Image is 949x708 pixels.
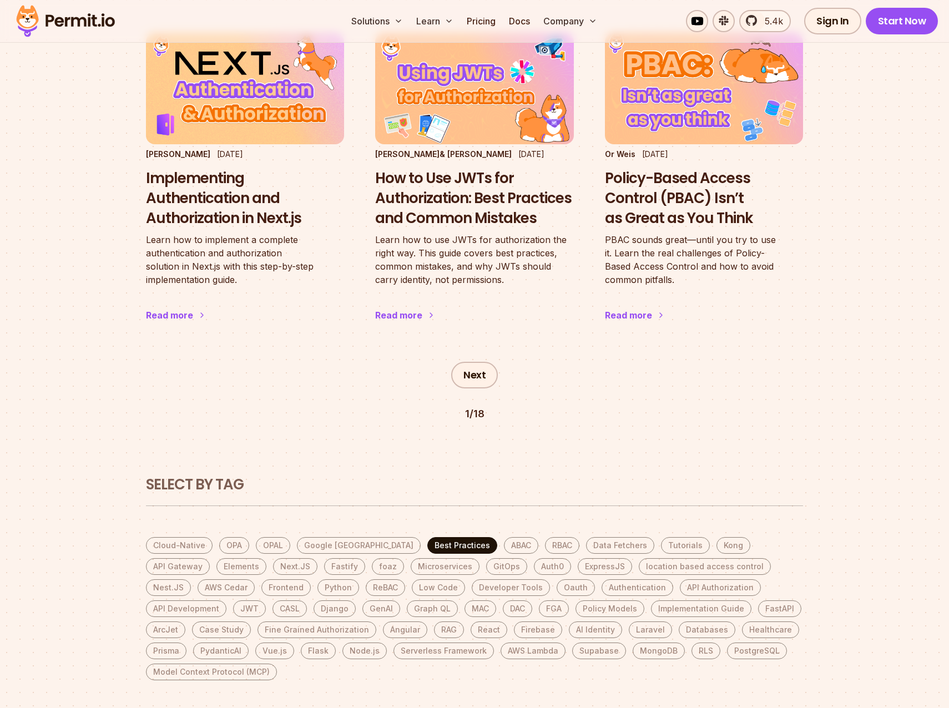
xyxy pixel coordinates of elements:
span: 5.4k [758,14,783,28]
a: Supabase [572,643,626,659]
p: Learn how to implement a complete authentication and authorization solution in Next.js with this ... [146,233,344,286]
p: PBAC sounds great—until you try to use it. Learn the real challenges of Policy-Based Access Contr... [605,233,803,286]
img: Policy-Based Access Control (PBAC) Isn’t as Great as You Think [605,33,803,144]
a: Cloud-Native [146,537,213,554]
a: ArcJet [146,621,185,638]
a: Auth0 [534,558,571,575]
a: Next.JS [273,558,317,575]
time: [DATE] [217,149,243,159]
a: OPAL [256,537,290,554]
a: Graph QL [407,600,458,617]
time: [DATE] [518,149,544,159]
button: Learn [412,10,458,32]
a: DAC [503,600,532,617]
a: ExpressJS [578,558,632,575]
img: Implementing Authentication and Authorization in Next.js [146,33,344,144]
h3: How to Use JWTs for Authorization: Best Practices and Common Mistakes [375,169,573,228]
a: Frontend [261,579,311,596]
a: Fine Grained Authorization [258,621,376,638]
a: Developer Tools [472,579,550,596]
a: RAG [434,621,464,638]
a: API Authorization [680,579,761,596]
a: Microservices [411,558,479,575]
a: CASL [272,600,307,617]
div: Read more [146,309,193,322]
a: PydanticAI [193,643,249,659]
a: Best Practices [427,537,497,554]
div: Read more [375,309,422,322]
p: Or Weis [605,149,635,160]
a: Implementation Guide [651,600,751,617]
a: Tutorials [661,537,710,554]
a: RBAC [545,537,579,554]
a: API Development [146,600,226,617]
a: Firebase [514,621,562,638]
a: GitOps [486,558,527,575]
p: [PERSON_NAME] [146,149,210,160]
a: GenAI [362,600,400,617]
a: How to Use JWTs for Authorization: Best Practices and Common Mistakes[PERSON_NAME]& [PERSON_NAME]... [375,33,573,343]
a: foaz [372,558,404,575]
a: React [471,621,507,638]
a: AWS Cedar [198,579,255,596]
a: Laravel [629,621,672,638]
div: 1 / 18 [465,406,484,422]
h2: Select by Tag [146,475,803,495]
p: [PERSON_NAME] & [PERSON_NAME] [375,149,512,160]
a: FastAPI [758,600,801,617]
p: Learn how to use JWTs for authorization the right way. This guide covers best practices, common m... [375,233,573,286]
a: PostgreSQL [727,643,787,659]
a: Vue.js [255,643,294,659]
a: MongoDB [633,643,685,659]
a: Google [GEOGRAPHIC_DATA] [297,537,421,554]
a: Authentication [602,579,673,596]
a: Flask [301,643,336,659]
a: ReBAC [366,579,405,596]
a: Next [451,362,498,388]
a: JWT [233,600,266,617]
a: 5.4k [739,10,791,32]
a: Angular [383,621,427,638]
a: Healthcare [742,621,799,638]
a: Django [314,600,356,617]
a: AWS Lambda [501,643,566,659]
img: How to Use JWTs for Authorization: Best Practices and Common Mistakes [375,33,573,144]
a: AI Identity [569,621,622,638]
a: Implementing Authentication and Authorization in Next.js[PERSON_NAME][DATE]Implementing Authentic... [146,33,344,343]
a: Python [317,579,359,596]
a: Model Context Protocol (MCP) [146,664,277,680]
a: Prisma [146,643,186,659]
button: Solutions [347,10,407,32]
a: Serverless Framework [393,643,494,659]
a: Fastify [324,558,365,575]
a: Nest.JS [146,579,191,596]
a: Node.js [342,643,387,659]
a: Elements [216,558,266,575]
a: Policy-Based Access Control (PBAC) Isn’t as Great as You ThinkOr Weis[DATE]Policy-Based Access Co... [605,33,803,343]
a: Sign In [804,8,861,34]
a: Pricing [462,10,500,32]
a: Oauth [557,579,595,596]
img: Permit logo [11,2,120,40]
div: Read more [605,309,652,322]
a: Kong [716,537,750,554]
a: Case Study [192,621,251,638]
a: location based access control [639,558,771,575]
a: MAC [465,600,496,617]
a: RLS [691,643,720,659]
a: OPA [219,537,249,554]
a: API Gateway [146,558,210,575]
a: Data Fetchers [586,537,654,554]
a: Policy Models [576,600,644,617]
a: Start Now [866,8,938,34]
a: Low Code [412,579,465,596]
h3: Implementing Authentication and Authorization in Next.js [146,169,344,228]
a: Docs [504,10,534,32]
a: FGA [539,600,569,617]
a: Databases [679,621,735,638]
h3: Policy-Based Access Control (PBAC) Isn’t as Great as You Think [605,169,803,228]
time: [DATE] [642,149,668,159]
a: ABAC [504,537,538,554]
button: Company [539,10,602,32]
